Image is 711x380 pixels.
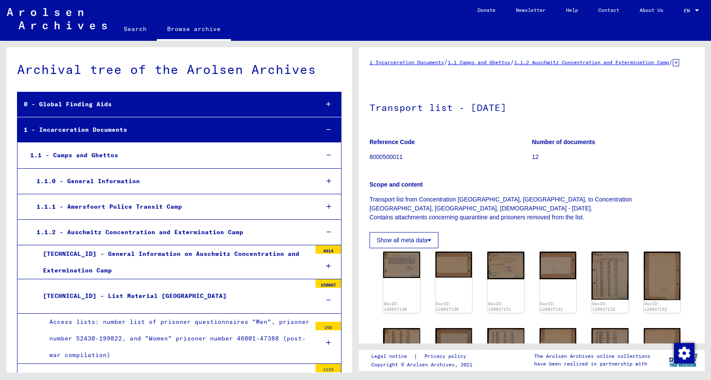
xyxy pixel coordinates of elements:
div: 1 - Incarceration Documents [17,122,312,138]
span: / [444,58,448,66]
img: 001.jpg [487,252,524,279]
img: 001.jpg [383,328,420,379]
img: 001.jpg [383,252,420,278]
div: 1.1.0 - General Information [30,173,312,190]
img: 002.jpg [540,328,577,377]
img: 002.jpg [644,252,681,300]
img: 001.jpg [592,328,629,378]
div: [TECHNICAL_ID] - List Material [GEOGRAPHIC_DATA] [37,288,311,304]
p: Copyright © Arolsen Archives, 2021 [371,361,476,369]
a: Search [114,19,157,39]
b: Reference Code [370,139,415,145]
a: DocID: 129637130 [436,301,459,312]
b: Number of documents [532,139,595,145]
img: 002.jpg [644,328,681,377]
span: / [669,58,673,66]
div: | [371,352,476,361]
a: 1.1.2 Auschwitz Concentration and Extermination Camp [514,59,669,65]
span: / [510,58,514,66]
div: Archival tree of the Arolsen Archives [17,60,341,79]
button: Show all meta data [370,232,438,248]
div: 250 [316,322,341,330]
h1: Transport list - [DATE] [370,88,694,125]
a: Legal notice [371,352,414,361]
p: Transport list from Concentration [GEOGRAPHIC_DATA], [GEOGRAPHIC_DATA], to Concentration [GEOGRAP... [370,195,694,222]
div: 1.1.1 - Amersfoort Police Transit Camp [30,199,312,215]
a: Privacy policy [418,352,476,361]
p: The Arolsen Archives online collections [534,352,650,360]
div: Access lists: number list of prisoner questionnaires "Men", prisoner number 52430-199822, and "Wo... [43,314,311,364]
div: [TECHNICAL_ID] - General Information on Auschwitz Concentration and Extermination Camp [37,246,311,279]
a: Browse archive [157,19,231,41]
div: 0 - Global Finding Aids [17,96,312,113]
div: 150667 [316,279,341,288]
img: Change consent [674,343,694,363]
img: 002.jpg [435,328,472,379]
a: DocID: 129637132 [592,301,615,312]
img: 002.jpg [435,252,472,278]
div: 4914 [316,245,341,254]
a: DocID: 129637132 [644,301,667,312]
p: 8000500011 [370,153,532,162]
img: Arolsen_neg.svg [7,8,107,29]
p: have been realized in partnership with [534,360,650,368]
b: Scope and content [370,181,423,188]
div: 1.1 - Camps and Ghettos [24,147,312,164]
img: 002.jpg [540,252,577,279]
span: EN [684,8,693,14]
img: 001.jpg [592,252,629,300]
img: yv_logo.png [667,349,699,371]
div: 1.1.2 - Auschwitz Concentration and Extermination Camp [30,224,312,241]
a: DocID: 129637131 [488,301,511,312]
a: 1 Incarceration Documents [370,59,444,65]
a: DocID: 129637130 [384,301,407,312]
img: 001.jpg [487,328,524,377]
div: 1133 [316,364,341,372]
a: 1.1 Camps and Ghettos [448,59,510,65]
p: 12 [532,153,694,162]
a: DocID: 129637131 [540,301,563,312]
